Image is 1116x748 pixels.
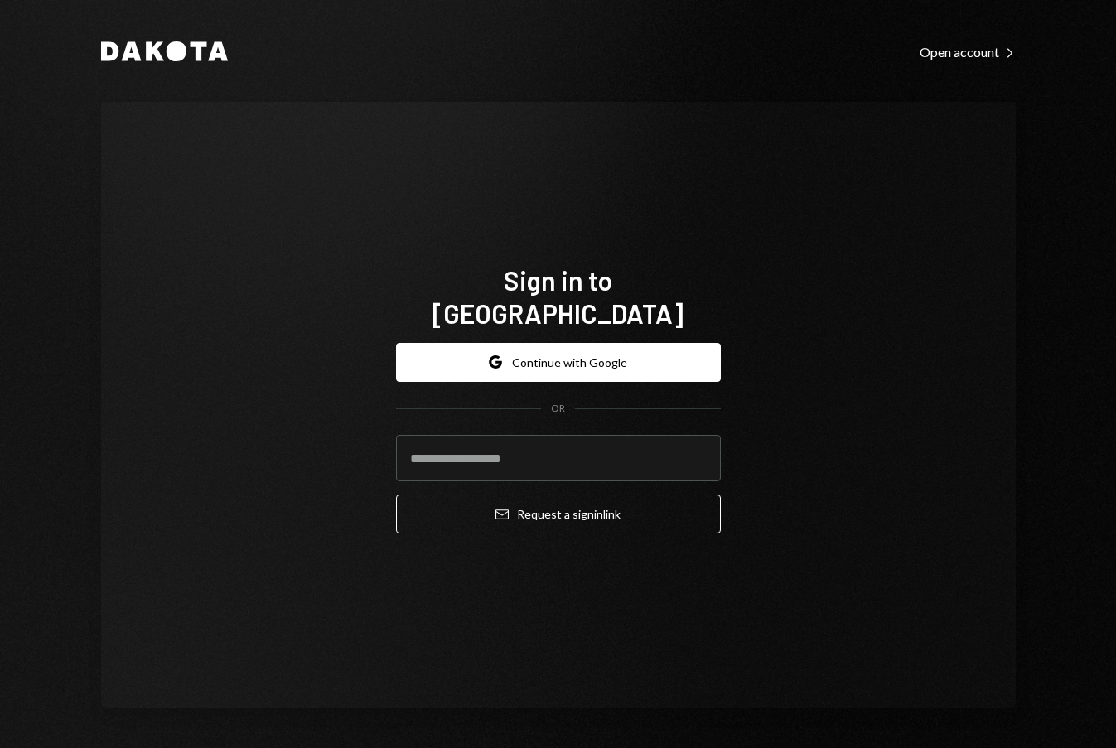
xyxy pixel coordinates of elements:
div: Open account [920,44,1016,60]
a: Open account [920,42,1016,60]
div: OR [551,402,565,416]
h1: Sign in to [GEOGRAPHIC_DATA] [396,263,721,330]
button: Request a signinlink [396,495,721,533]
button: Continue with Google [396,343,721,382]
